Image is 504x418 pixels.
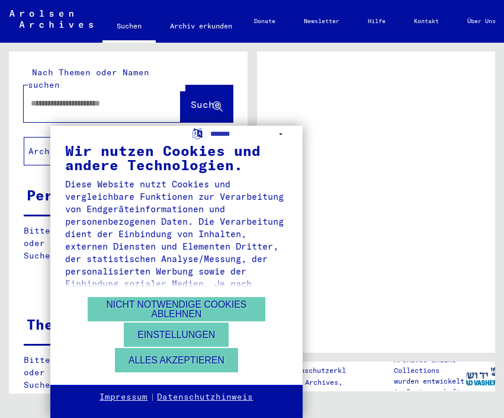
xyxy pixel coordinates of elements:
button: Einstellungen [124,323,229,347]
a: Datenschutzhinweis [157,391,253,403]
select: Sprache auswählen [210,126,288,143]
label: Sprache auswählen [191,127,204,138]
div: Wir nutzen Cookies und andere Technologien. [65,143,288,172]
a: Impressum [99,391,147,403]
button: Alles akzeptieren [115,348,238,372]
button: Nicht notwendige Cookies ablehnen [88,297,265,321]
